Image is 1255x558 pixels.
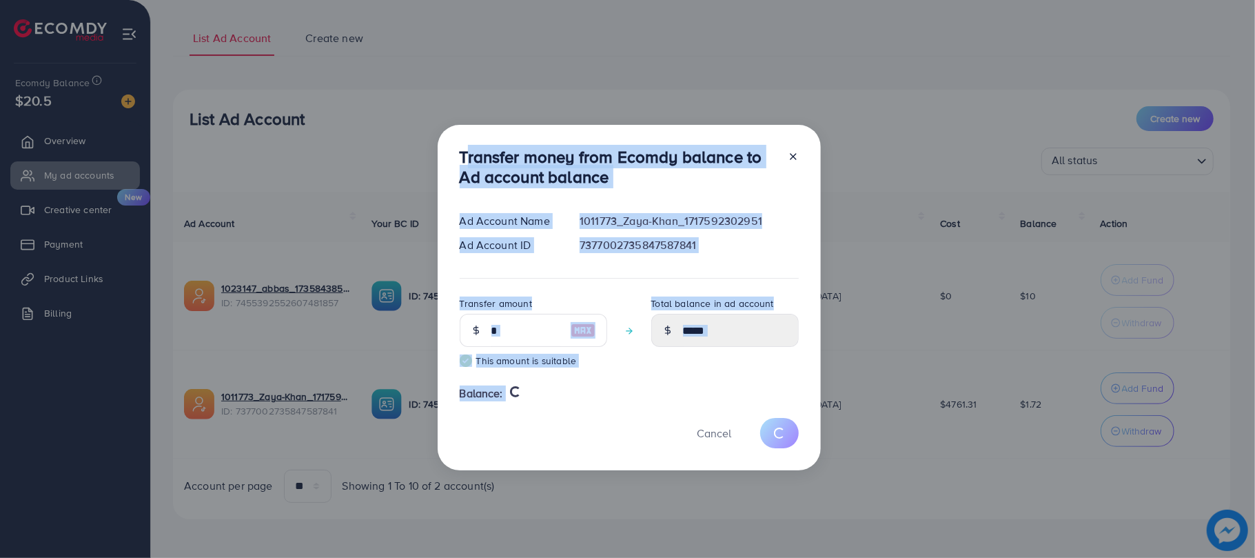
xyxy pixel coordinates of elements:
button: Cancel [680,418,749,448]
div: 7377002735847587841 [569,237,809,253]
h3: Transfer money from Ecomdy balance to Ad account balance [460,147,777,187]
small: This amount is suitable [460,354,607,368]
span: Balance: [460,386,503,401]
label: Transfer amount [460,297,532,310]
div: Ad Account ID [449,237,569,253]
div: Ad Account Name [449,213,569,229]
img: guide [460,355,472,367]
span: Cancel [697,426,732,441]
img: image [571,322,595,339]
label: Total balance in ad account [651,297,774,310]
div: 1011773_Zaya-Khan_1717592302951 [569,213,809,229]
